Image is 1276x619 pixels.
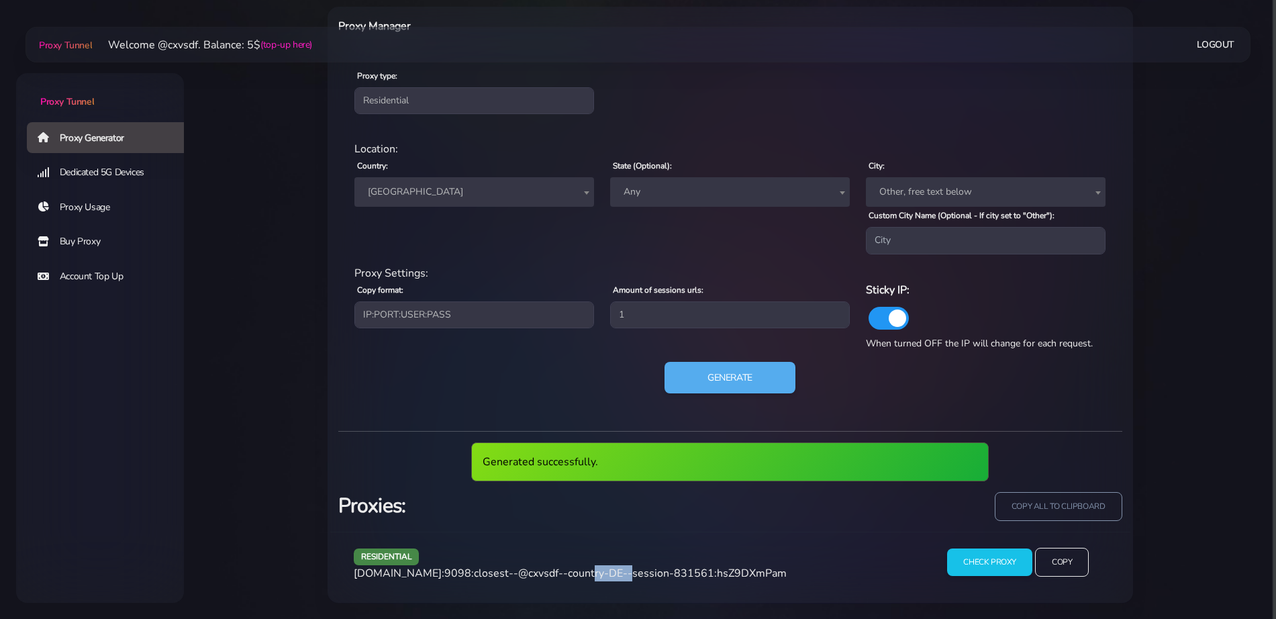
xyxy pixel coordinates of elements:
a: Dedicated 5G Devices [27,157,195,188]
a: Proxy Tunnel [16,73,184,109]
span: Germany [354,177,594,207]
h6: Proxy Manager [338,17,789,35]
h6: Sticky IP: [866,281,1106,299]
a: Logout [1197,32,1234,57]
h3: Proxies: [338,492,722,520]
span: Proxy Tunnel [40,95,94,108]
a: Proxy Usage [27,192,195,223]
div: Proxy Settings: [346,265,1114,281]
label: Copy format: [357,284,403,296]
iframe: Webchat Widget [1211,554,1259,602]
label: Amount of sessions urls: [613,284,703,296]
span: Any [618,183,842,201]
input: City [866,227,1106,254]
a: (top-up here) [260,38,312,52]
li: Welcome @cxvsdf. Balance: 5$ [92,37,312,53]
label: Country: [357,160,388,172]
button: Generate [665,362,795,394]
span: When turned OFF the IP will change for each request. [866,337,1093,350]
a: Proxy Generator [27,122,195,153]
div: Generated successfully. [471,442,989,481]
label: Proxy type: [357,70,397,82]
span: [DOMAIN_NAME]:9098:closest--@cxvsdf--country-DE--session-831561:hsZ9DXmPam [354,566,787,581]
input: copy all to clipboard [995,492,1122,521]
a: Proxy Tunnel [36,34,92,56]
span: residential [354,549,420,565]
div: Location: [346,141,1114,157]
label: City: [869,160,885,172]
a: Account Top Up [27,261,195,292]
a: Buy Proxy [27,226,195,257]
span: Other, free text below [866,177,1106,207]
input: Copy [1035,548,1089,577]
label: Custom City Name (Optional - If city set to "Other"): [869,209,1054,222]
span: Proxy Tunnel [39,39,92,52]
span: Other, free text below [874,183,1097,201]
label: State (Optional): [613,160,672,172]
span: Any [610,177,850,207]
input: Check Proxy [947,549,1032,576]
span: Germany [362,183,586,201]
